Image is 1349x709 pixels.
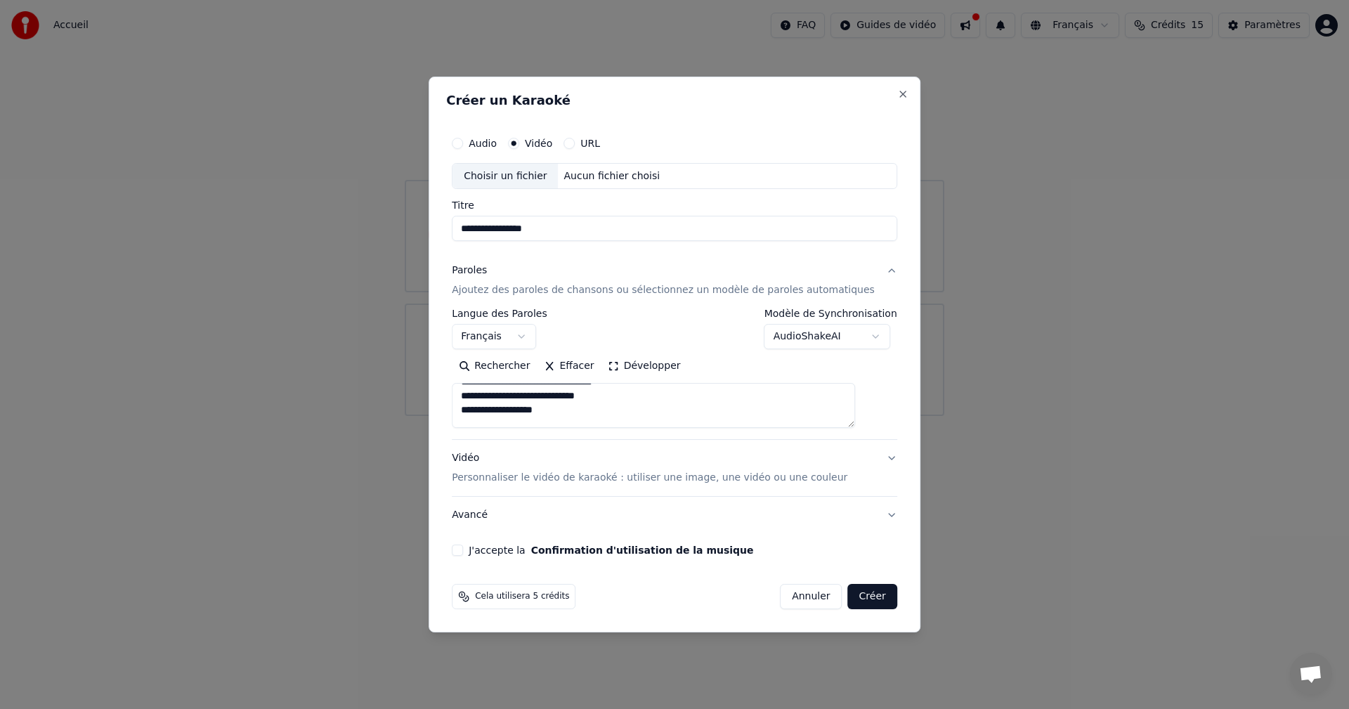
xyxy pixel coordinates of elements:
[452,164,558,189] div: Choisir un fichier
[452,284,875,298] p: Ajoutez des paroles de chansons ou sélectionnez un modèle de paroles automatiques
[580,138,600,148] label: URL
[446,94,903,107] h2: Créer un Karaoké
[469,545,753,555] label: J'accepte la
[469,138,497,148] label: Audio
[452,253,897,309] button: ParolesAjoutez des paroles de chansons ou sélectionnez un modèle de paroles automatiques
[452,452,847,486] div: Vidéo
[452,309,897,440] div: ParolesAjoutez des paroles de chansons ou sélectionnez un modèle de paroles automatiques
[452,356,537,378] button: Rechercher
[475,591,569,602] span: Cela utilisera 5 crédits
[452,441,897,497] button: VidéoPersonnaliser le vidéo de karaoké : utiliser une image, une vidéo ou une couleur
[452,309,547,319] label: Langue des Paroles
[531,545,754,555] button: J'accepte la
[452,497,897,533] button: Avancé
[780,584,842,609] button: Annuler
[537,356,601,378] button: Effacer
[452,201,897,211] label: Titre
[559,169,666,183] div: Aucun fichier choisi
[601,356,688,378] button: Développer
[452,471,847,485] p: Personnaliser le vidéo de karaoké : utiliser une image, une vidéo ou une couleur
[764,309,897,319] label: Modèle de Synchronisation
[452,264,487,278] div: Paroles
[525,138,552,148] label: Vidéo
[848,584,897,609] button: Créer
